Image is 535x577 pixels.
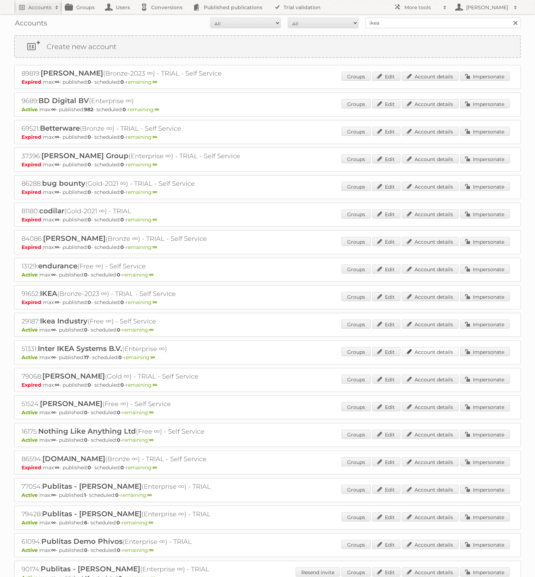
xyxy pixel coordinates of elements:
[341,182,371,191] a: Groups
[153,161,157,168] strong: ∞
[84,106,93,113] strong: 982
[22,437,513,443] p: max: - published: - scheduled: -
[55,244,59,250] strong: ∞
[115,492,119,498] strong: 0
[153,79,157,85] strong: ∞
[38,427,136,435] span: Nothing Like Anything Ltd
[40,317,88,325] span: Ikea Industry
[460,457,510,466] a: Impersonate
[22,409,513,416] p: max: - published: - scheduled: -
[38,344,122,353] span: Inter IKEA Systems B.V.
[372,182,400,191] a: Edit
[122,327,154,333] span: remaining:
[460,182,510,191] a: Impersonate
[55,189,59,195] strong: ∞
[460,402,510,411] a: Impersonate
[460,375,510,384] a: Impersonate
[122,272,154,278] span: remaining:
[88,244,91,250] strong: 0
[22,327,513,333] p: max: - published: - scheduled: -
[22,79,513,85] p: max: - published: - scheduled: -
[51,437,56,443] strong: ∞
[341,154,371,163] a: Groups
[120,244,124,250] strong: 0
[120,382,124,388] strong: 0
[22,106,513,113] p: max: - published: - scheduled: -
[126,134,157,140] span: remaining:
[296,567,340,577] a: Resend invite
[84,492,86,498] strong: 1
[41,69,103,77] span: [PERSON_NAME]
[402,347,459,356] a: Account details
[153,244,157,250] strong: ∞
[460,209,510,219] a: Impersonate
[402,292,459,301] a: Account details
[341,485,371,494] a: Groups
[149,327,154,333] strong: ∞
[88,382,91,388] strong: 0
[84,519,87,526] strong: 6
[55,161,59,168] strong: ∞
[42,454,105,463] span: [DOMAIN_NAME]
[51,409,56,416] strong: ∞
[402,567,459,577] a: Account details
[341,292,371,301] a: Groups
[51,327,56,333] strong: ∞
[460,237,510,246] a: Impersonate
[22,69,269,78] h2: 89819: (Bronze-2023 ∞) - TRIAL - Self Service
[38,262,77,270] span: endurance
[150,354,155,361] strong: ∞
[22,289,269,298] h2: 91652: (Bronze-2023 ∞) - TRIAL - Self Service
[120,189,124,195] strong: 0
[404,4,440,11] h2: More tools
[40,124,80,132] span: Betterware
[22,354,40,361] span: Active
[460,292,510,301] a: Impersonate
[40,399,102,408] span: [PERSON_NAME]
[126,161,157,168] span: remaining:
[153,216,157,223] strong: ∞
[460,320,510,329] a: Impersonate
[22,262,269,271] h2: 13129: (Free ∞) - Self Service
[341,320,371,329] a: Groups
[22,464,513,471] p: max: - published: - scheduled: -
[372,99,400,108] a: Edit
[147,492,152,498] strong: ∞
[22,124,269,133] h2: 69521: (Bronze ∞) - TRIAL - Self Service
[341,430,371,439] a: Groups
[153,189,157,195] strong: ∞
[55,79,59,85] strong: ∞
[126,79,157,85] span: remaining:
[22,179,269,188] h2: 86288: (Gold-2021 ∞) - TRIAL - Self Service
[22,299,43,305] span: Expired
[22,79,43,85] span: Expired
[120,79,124,85] strong: 0
[128,106,159,113] span: remaining:
[126,299,157,305] span: remaining:
[84,547,88,553] strong: 0
[372,457,400,466] a: Edit
[117,437,120,443] strong: 0
[120,492,152,498] span: remaining:
[22,454,269,464] h2: 86594: (Bronze ∞) - TRIAL - Self Service
[341,512,371,522] a: Groups
[153,134,157,140] strong: ∞
[22,272,40,278] span: Active
[117,519,120,526] strong: 0
[341,72,371,81] a: Groups
[22,189,43,195] span: Expired
[460,512,510,522] a: Impersonate
[22,565,269,574] h2: 90174: (Enterprise ∞) - TRIAL
[120,134,124,140] strong: 0
[22,344,269,353] h2: 51331: (Enterprise ∞)
[22,399,269,409] h2: 51524: (Free ∞) - Self Service
[402,430,459,439] a: Account details
[341,375,371,384] a: Groups
[372,127,400,136] a: Edit
[41,151,129,160] span: [PERSON_NAME] Group
[51,354,56,361] strong: ∞
[22,519,40,526] span: Active
[43,234,106,243] span: [PERSON_NAME]
[84,409,88,416] strong: 0
[22,151,269,161] h2: 37396: (Enterprise ∞) - TRIAL - Self Service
